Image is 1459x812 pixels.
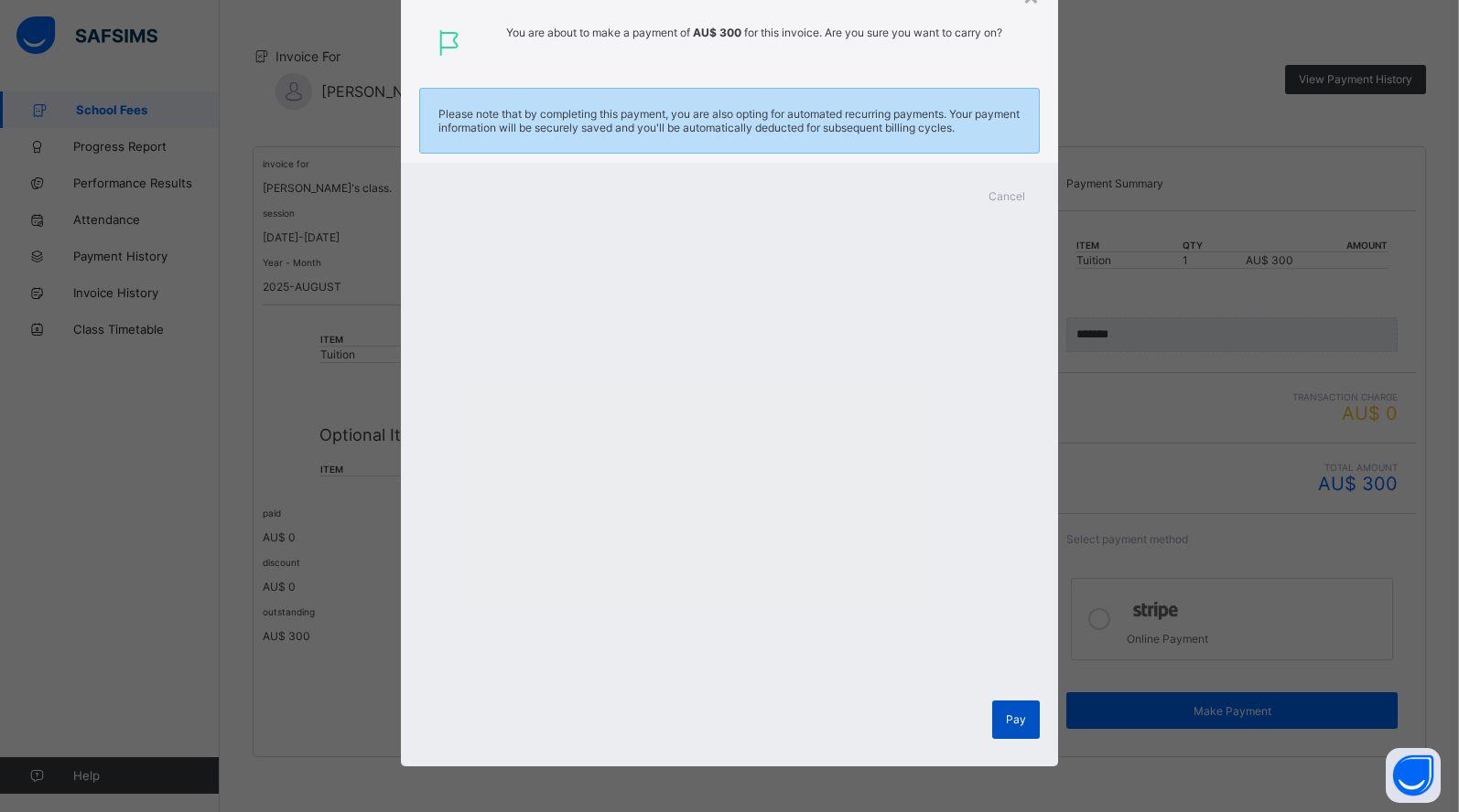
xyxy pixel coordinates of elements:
span: AU$ 300 [693,26,741,39]
button: Open asap [1386,748,1441,803]
span: Cancel [989,189,1025,203]
span: Pay [1006,712,1026,726]
iframe: Secure payment input frame [416,207,1043,695]
span: Please note that by completing this payment, you are also opting for automated recurring payments... [438,107,1020,134]
span: You are about to make a payment of for this invoice. Are you sure you want to carry on? [478,26,1031,60]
